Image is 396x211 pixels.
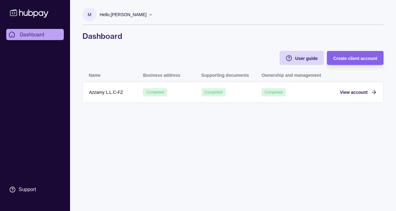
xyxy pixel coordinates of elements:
p: Hello, [PERSON_NAME] [100,11,147,18]
p: Ownership and management [262,73,321,78]
a: User guide [280,51,324,65]
span: Completed [146,90,164,94]
span: Dashboard [20,31,45,38]
p: Azzamy L.L.C-FZ [89,89,123,96]
p: Name [89,73,101,78]
button: Create client account [327,51,384,65]
span: Create client account [333,56,377,61]
span: Completed [205,90,223,94]
p: Business address [143,73,180,78]
p: Supporting documents [201,73,249,78]
a: Dashboard [6,29,64,40]
div: Support [19,186,36,193]
p: M [88,11,92,18]
span: User guide [295,56,318,61]
h1: Dashboard [82,31,384,41]
button: View account [340,89,377,96]
span: Completed [265,90,283,94]
a: Support [6,183,64,196]
span: View account [340,90,368,95]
